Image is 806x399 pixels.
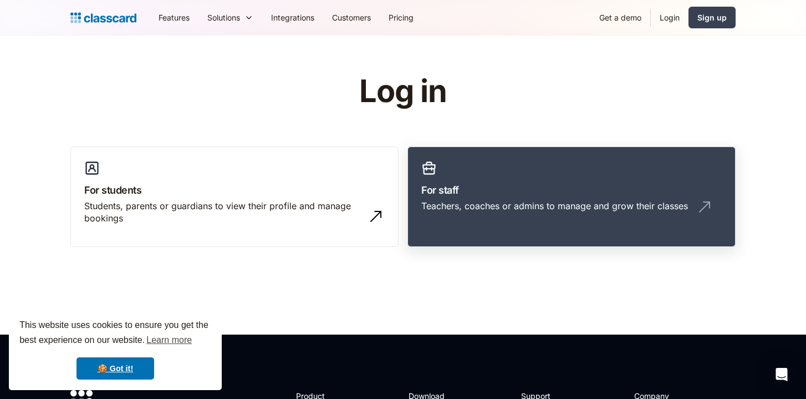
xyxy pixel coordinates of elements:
[145,332,193,349] a: learn more about cookies
[70,147,399,248] a: For studentsStudents, parents or guardians to view their profile and manage bookings
[70,10,136,26] a: Logo
[84,183,385,198] h3: For students
[323,5,380,30] a: Customers
[688,7,736,28] a: Sign up
[84,200,363,225] div: Students, parents or guardians to view their profile and manage bookings
[76,357,154,380] a: dismiss cookie message
[262,5,323,30] a: Integrations
[421,200,688,212] div: Teachers, coaches or admins to manage and grow their classes
[9,308,222,390] div: cookieconsent
[380,5,422,30] a: Pricing
[651,5,688,30] a: Login
[768,361,795,388] div: Open Intercom Messenger
[407,147,736,248] a: For staffTeachers, coaches or admins to manage and grow their classes
[227,74,579,109] h1: Log in
[421,183,722,198] h3: For staff
[590,5,650,30] a: Get a demo
[207,12,240,23] div: Solutions
[697,12,727,23] div: Sign up
[19,319,211,349] span: This website uses cookies to ensure you get the best experience on our website.
[198,5,262,30] div: Solutions
[150,5,198,30] a: Features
